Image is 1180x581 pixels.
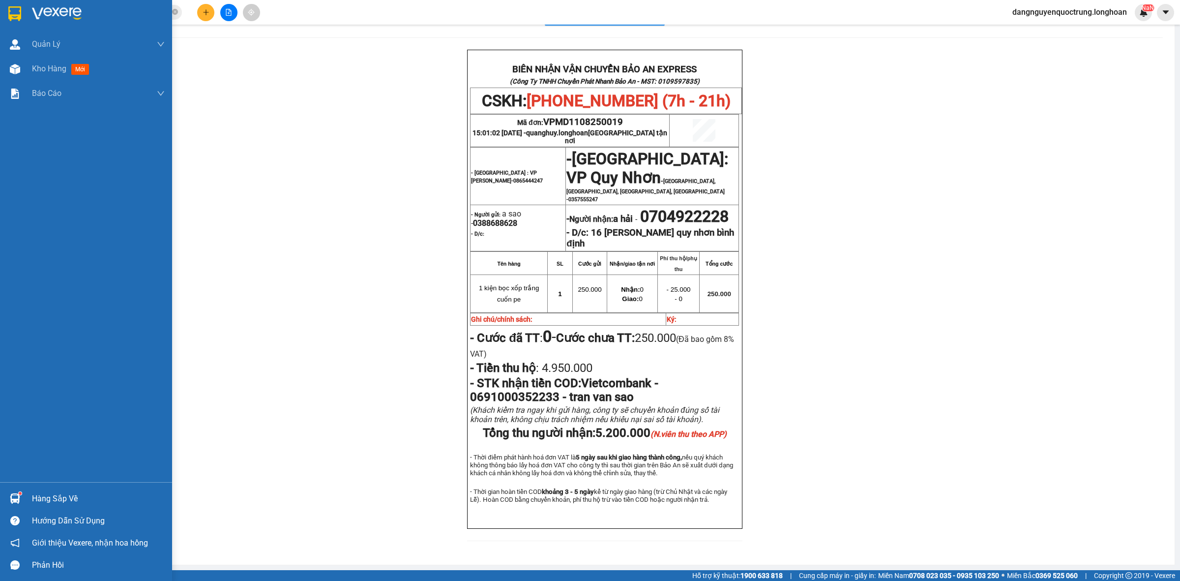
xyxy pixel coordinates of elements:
span: message [10,560,20,570]
span: 1 [558,290,561,298]
strong: Nhận: [621,286,640,293]
img: warehouse-icon [10,64,20,74]
strong: Tên hàng [497,261,520,267]
em: (N.viên thu theo APP) [650,429,727,439]
strong: 0708 023 035 - 0935 103 250 [909,572,999,580]
span: Hỗ trợ kỹ thuật: [692,570,783,581]
img: logo-vxr [8,6,21,21]
span: - [566,150,572,168]
span: 4.950.000 [539,361,592,375]
span: [GEOGRAPHIC_DATA] tận nơi [565,129,668,145]
strong: - Tiền thu hộ [470,361,536,375]
span: Mã đơn: [517,119,623,126]
span: | [790,570,792,581]
img: icon-new-feature [1139,8,1148,17]
span: Báo cáo [32,87,61,99]
strong: Cước gửi [578,261,601,267]
span: - [566,158,728,203]
div: Hàng sắp về [32,491,165,506]
span: 5.200.000 [595,426,727,440]
span: notification [10,538,20,548]
span: Kho hàng [32,64,66,73]
button: file-add [220,4,237,21]
button: plus [197,4,214,21]
strong: Phí thu hộ/phụ thu [660,255,697,272]
span: - [633,214,640,224]
strong: 0369 525 060 [1035,572,1078,580]
span: plus [203,9,209,16]
span: Vietcombank - 0691000352233 - tran van sao [470,376,658,404]
span: dangnguyenquoctrung.longhoan [1004,6,1135,18]
button: caret-down [1157,4,1174,21]
span: close-circle [172,8,178,17]
span: Cung cấp máy in - giấy in: [799,570,876,581]
span: 0865444247 [513,178,543,184]
span: Miền Bắc [1007,570,1078,581]
span: Tổng thu người nhận: [483,426,727,440]
strong: - [566,214,633,224]
strong: - D/c: [471,231,484,237]
span: file-add [225,9,232,16]
span: - Thời gian hoàn tiền COD kể từ ngày giao hàng (trừ Chủ Nhật và các ngày Lễ). Hoàn COD bằng chuyể... [470,488,727,503]
span: aim [248,9,255,16]
span: Người nhận: [569,214,633,224]
span: CSKH: [482,92,731,110]
span: down [157,90,165,97]
strong: 16 [PERSON_NAME] quy nhơn bình định [566,227,734,249]
span: 0388688628 [473,218,517,228]
span: a sao - [471,209,521,228]
img: solution-icon [10,89,20,99]
img: warehouse-icon [10,39,20,50]
span: close-circle [172,9,178,15]
strong: Cước chưa TT: [556,331,635,345]
span: a hải [613,214,633,224]
span: - 0 [675,295,682,303]
span: Miền Nam [878,570,999,581]
span: [GEOGRAPHIC_DATA]: VP Quy Nhơn [566,150,728,187]
span: question-circle [10,516,20,525]
strong: khoảng 3 - 5 ngày [542,488,594,495]
span: quanghuy.longhoan [526,129,667,145]
span: 0357555247 [568,196,598,203]
sup: NaN [1142,4,1154,11]
span: - Thời điểm phát hành hoá đơn VAT là nếu quý khách không thông báo lấy hoá đơn VAT cho công ty th... [470,454,733,477]
span: | [1085,570,1087,581]
strong: - Cước đã TT [470,331,540,345]
span: - [543,327,556,346]
span: [PHONE_NUMBER] (7h - 21h) [527,92,731,110]
span: [GEOGRAPHIC_DATA], [GEOGRAPHIC_DATA], [GEOGRAPHIC_DATA], [GEOGRAPHIC_DATA] - [566,178,725,203]
strong: 0 [543,327,552,346]
span: 250.000 [708,290,731,298]
strong: Ký: [667,315,677,323]
span: mới [71,64,89,75]
span: 15:01:02 [DATE] - [472,129,667,145]
span: copyright [1125,572,1132,579]
div: Phản hồi [32,558,165,573]
strong: BIÊN NHẬN VẬN CHUYỂN BẢO AN EXPRESS [512,64,697,75]
span: - [GEOGRAPHIC_DATA] : VP [PERSON_NAME]- [471,170,543,184]
strong: (Công Ty TNHH Chuyển Phát Nhanh Bảo An - MST: 0109597835) [510,78,700,85]
strong: Tổng cước [706,261,733,267]
span: ⚪️ [1002,574,1004,578]
span: : [470,361,592,375]
span: - 25.000 [667,286,691,293]
span: (Khách kiểm tra ngay khi gửi hàng, công ty sẽ chuyển khoản đúng số tài khoản trên, không chịu trá... [470,405,719,424]
span: 0 [622,295,642,303]
strong: Ghi chú/chính sách: [471,315,532,323]
strong: Nhận/giao tận nơi [610,261,655,267]
strong: 1900 633 818 [740,572,783,580]
span: 0 [621,286,644,293]
div: Hướng dẫn sử dụng [32,514,165,528]
span: Quản Lý [32,38,60,50]
span: caret-down [1161,8,1170,17]
span: 250.000 [578,286,601,293]
strong: SL [557,261,563,267]
strong: - Người gửi: [471,212,501,218]
span: down [157,40,165,48]
strong: - D/c: [566,227,589,238]
span: : [470,331,556,345]
span: Giới thiệu Vexere, nhận hoa hồng [32,537,148,549]
span: VPMD1108250019 [543,117,623,127]
span: 1 kiện bọc xốp trắng cuốn pe [479,284,539,303]
strong: 5 ngày sau khi giao hàng thành công, [576,454,682,461]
